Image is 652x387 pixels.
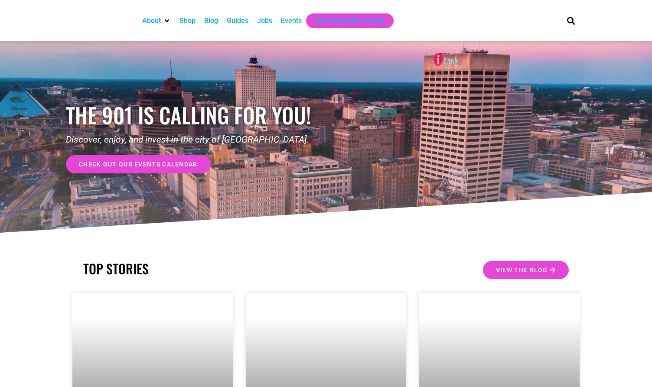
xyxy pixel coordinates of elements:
h1: the 901 is calling for you! [66,102,326,128]
a: Events [281,16,302,26]
a: Guides [227,16,248,26]
a: Get Choose901 Emails [315,16,385,26]
nav: Main nav [138,13,552,28]
span: check out our events calendar [79,161,198,167]
a: Blog [204,16,218,26]
a: check out our events calendar [66,155,211,173]
div: About [138,13,175,28]
span: View the Blog [496,267,548,273]
p: Discover, enjoy, and invest in the city of [GEOGRAPHIC_DATA]. [66,133,326,147]
a: About [142,16,161,26]
div: Search [564,13,578,28]
a: Shop [179,16,196,26]
a: View the Blog [483,261,569,279]
a: Jobs [257,16,272,26]
h2: TOP STORIES [83,261,322,276]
